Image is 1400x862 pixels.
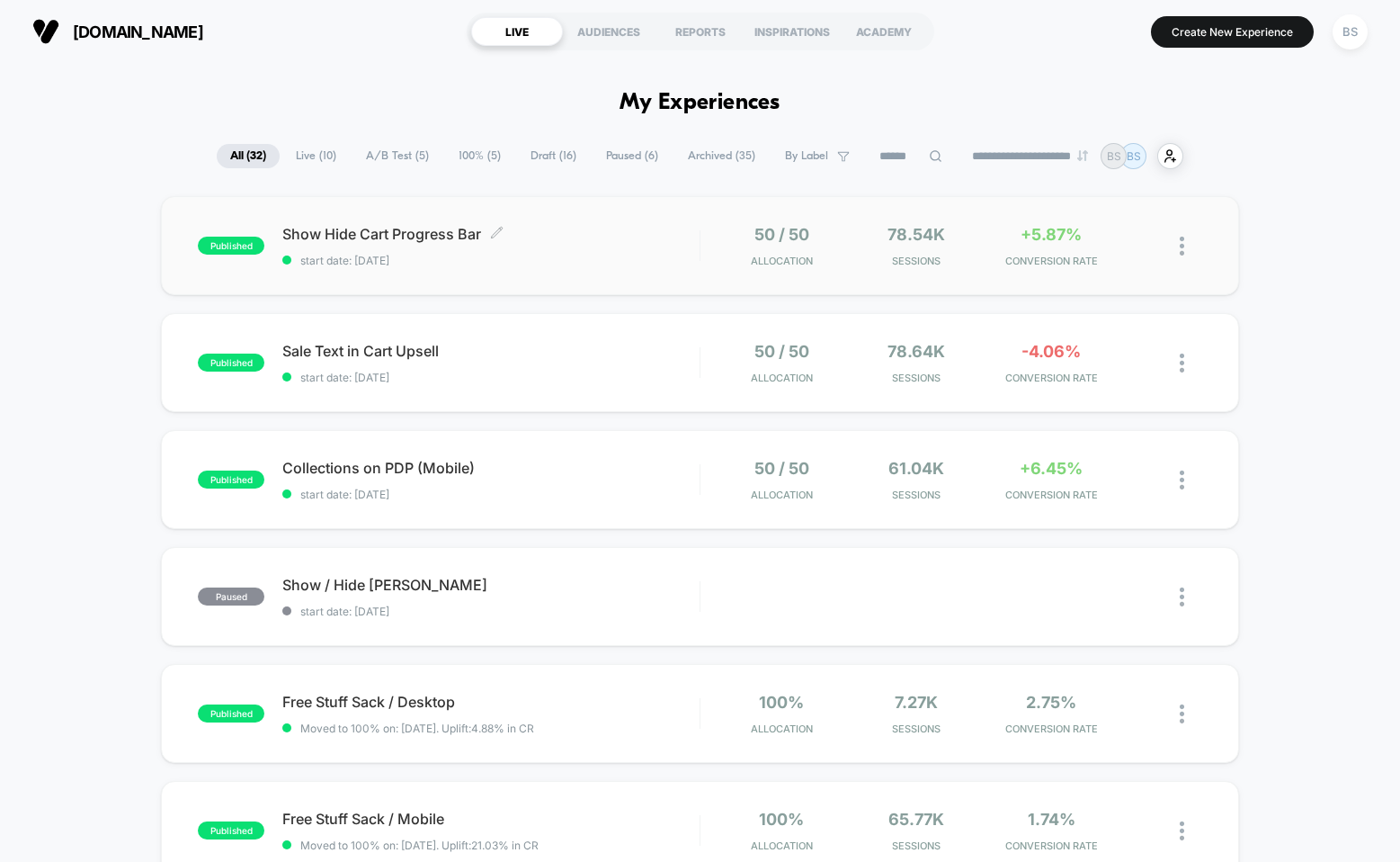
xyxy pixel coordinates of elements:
[282,371,700,384] span: start date: [DATE]
[217,144,280,168] span: All ( 32 )
[352,144,442,168] span: A/B Test ( 5 )
[887,225,945,244] span: 78.54k
[1020,459,1083,478] span: +6.45%
[300,722,534,735] span: Moved to 100% on: [DATE] . Uplift: 4.88% in CR
[759,693,804,712] span: 100%
[751,255,813,267] span: Allocation
[1028,810,1075,829] span: 1.74%
[198,354,264,372] span: published
[1180,822,1184,840] img: close
[1151,16,1314,48] button: Create New Experience
[282,254,700,267] span: start date: [DATE]
[1077,150,1088,161] img: end
[32,18,59,45] img: Visually logo
[620,90,780,116] h1: My Experiences
[674,144,769,168] span: Archived ( 35 )
[282,810,700,828] span: Free Stuff Sack / Mobile
[988,489,1114,501] span: CONVERSION RATE
[282,693,700,711] span: Free Stuff Sack / Desktop
[888,459,944,478] span: 61.04k
[445,144,514,168] span: 100% ( 5 )
[471,17,563,46] div: LIVE
[1107,149,1121,163] p: BS
[754,225,809,244] span: 50 / 50
[988,723,1114,735] span: CONVERSION RATE
[751,489,813,501] span: Allocation
[1026,693,1076,712] span: 2.75%
[593,144,672,168] span: Paused ( 6 )
[282,605,700,618] span: start date: [DATE]
[1021,342,1081,361] span: -4.06%
[838,17,930,46] div: ACADEMY
[1180,471,1184,489] img: close
[282,225,700,243] span: Show Hide Cart Progress Bar
[895,693,938,712] span: 7.27k
[754,342,809,361] span: 50 / 50
[785,149,828,163] span: By Label
[1180,588,1184,606] img: close
[1021,225,1082,244] span: +5.87%
[198,588,264,606] span: paused
[517,144,590,168] span: Draft ( 16 )
[751,723,813,735] span: Allocation
[888,810,944,829] span: 65.77k
[198,822,264,840] span: published
[751,840,813,852] span: Allocation
[282,576,700,594] span: Show / Hide [PERSON_NAME]
[853,489,979,501] span: Sessions
[300,839,539,852] span: Moved to 100% on: [DATE] . Uplift: 21.03% in CR
[853,372,979,384] span: Sessions
[282,342,700,360] span: Sale Text in Cart Upsell
[853,840,979,852] span: Sessions
[198,471,264,489] span: published
[746,17,838,46] div: INSPIRATIONS
[198,705,264,723] span: published
[988,255,1114,267] span: CONVERSION RATE
[563,17,655,46] div: AUDIENCES
[759,810,804,829] span: 100%
[751,372,813,384] span: Allocation
[73,22,203,41] span: [DOMAIN_NAME]
[282,459,700,477] span: Collections on PDP (Mobile)
[1180,705,1184,723] img: close
[1327,13,1373,50] button: BS
[1180,354,1184,373] img: close
[988,840,1114,852] span: CONVERSION RATE
[988,372,1114,384] span: CONVERSION RATE
[1333,14,1368,49] div: BS
[655,17,746,46] div: REPORTS
[1180,237,1184,256] img: close
[853,723,979,735] span: Sessions
[754,459,809,478] span: 50 / 50
[887,342,945,361] span: 78.64k
[1127,149,1141,163] p: BS
[853,255,979,267] span: Sessions
[27,17,209,46] button: [DOMAIN_NAME]
[282,488,700,501] span: start date: [DATE]
[282,144,350,168] span: Live ( 10 )
[198,237,264,255] span: published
